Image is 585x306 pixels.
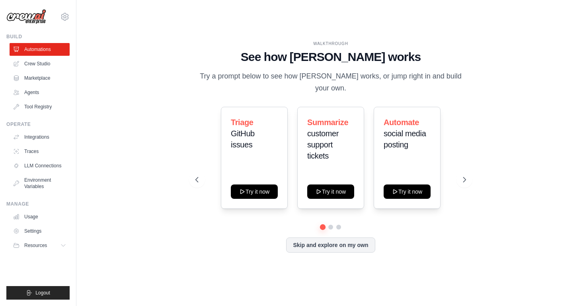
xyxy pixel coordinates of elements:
[10,100,70,113] a: Tool Registry
[10,210,70,223] a: Usage
[10,43,70,56] a: Automations
[10,131,70,143] a: Integrations
[231,184,278,199] button: Try it now
[10,57,70,70] a: Crew Studio
[10,174,70,193] a: Environment Variables
[10,145,70,158] a: Traces
[10,72,70,84] a: Marketplace
[384,129,426,149] span: social media posting
[10,239,70,252] button: Resources
[307,118,348,127] span: Summarize
[195,41,466,47] div: WALKTHROUGH
[6,201,70,207] div: Manage
[6,9,46,24] img: Logo
[6,33,70,40] div: Build
[10,159,70,172] a: LLM Connections
[6,121,70,127] div: Operate
[384,184,431,199] button: Try it now
[286,237,375,253] button: Skip and explore on my own
[24,242,47,249] span: Resources
[195,50,466,64] h1: See how [PERSON_NAME] works
[231,118,253,127] span: Triage
[10,86,70,99] a: Agents
[197,71,464,94] p: Try a prompt below to see how [PERSON_NAME] works, or jump right in and build your own.
[231,129,255,149] span: GitHub issues
[307,129,339,160] span: customer support tickets
[384,118,419,127] span: Automate
[307,184,354,199] button: Try it now
[35,290,50,296] span: Logout
[6,286,70,300] button: Logout
[10,225,70,237] a: Settings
